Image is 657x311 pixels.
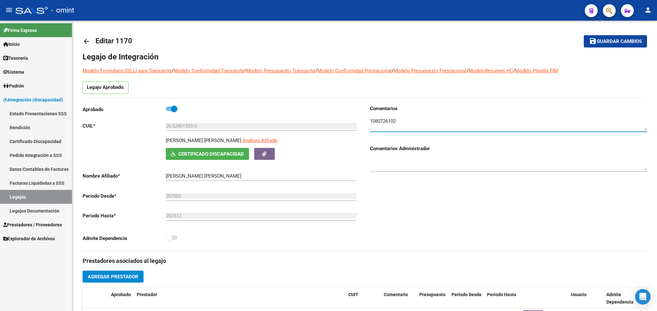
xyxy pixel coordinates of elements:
[3,55,28,62] span: Tesorería
[584,35,647,47] button: Guardar cambios
[487,292,516,297] span: Periodo Hasta
[134,288,346,309] datatable-header-cell: Prestador
[469,68,513,74] a: ModeloResumen HC
[111,292,131,297] span: Aprobado
[604,288,639,309] datatable-header-cell: Admite Dependencia
[3,82,24,89] span: Padrón
[449,288,484,309] datatable-header-cell: Periodo Desde
[83,37,90,45] mat-icon: arrow_back
[88,274,138,280] span: Agregar Prestador
[3,68,24,76] span: Sistema
[166,137,241,144] p: [PERSON_NAME] [PERSON_NAME]
[515,68,558,74] a: Modelo Planilla FIM
[95,37,132,45] span: Editar 1170
[370,145,647,152] h3: Comentarios Administrador
[393,68,467,74] a: Modelo Presupuesto Prestacional
[370,105,647,112] h3: Comentarios
[381,288,417,309] datatable-header-cell: Comentario
[83,235,166,242] p: Admite Dependencia
[346,288,381,309] datatable-header-cell: CUIT
[3,27,37,34] span: Firma Express
[83,256,647,265] h3: Prestadores asociados al legajo
[174,68,244,74] a: Modelo Conformidad Transporte
[589,37,597,45] mat-icon: save
[3,221,62,228] span: Prestadores / Proveedores
[5,6,13,14] mat-icon: menu
[178,151,244,157] span: Certificado Discapacidad
[83,122,166,130] p: CUIL
[137,292,157,297] span: Prestador
[3,41,20,48] span: Inicio
[83,106,166,113] p: Aprobado
[83,192,166,200] p: Periodo Desde
[452,292,482,297] span: Periodo Desde
[635,289,651,305] div: Open Intercom Messenger
[3,235,55,242] span: Explorador de Archivos
[317,68,392,74] a: Modelo Conformidad Prestacional
[3,96,63,103] span: Integración (discapacidad)
[83,81,129,94] p: Legajo Aprobado.
[108,288,134,309] datatable-header-cell: Aprobado
[484,288,520,309] datatable-header-cell: Periodo Hasta
[83,271,144,283] button: Agregar Prestador
[51,3,74,17] span: - omint
[568,288,604,309] datatable-header-cell: Usuario
[384,292,408,297] span: Comentario
[83,212,166,219] p: Periodo Hasta
[419,292,445,297] span: Presupuesto
[644,6,652,14] mat-icon: person
[417,288,449,309] datatable-header-cell: Presupuesto
[83,52,647,62] h1: Legajo de Integración
[243,138,278,143] span: Análisis Afiliado
[348,292,358,297] span: CUIT
[246,68,315,74] a: Modelo Presupuesto Transporte
[597,39,642,45] span: Guardar cambios
[166,148,249,160] button: Certificado Discapacidad
[83,172,166,180] p: Nombre Afiliado
[83,68,172,74] a: Modelo Formulario DDJJ para Transporte
[606,292,633,305] span: Admite Dependencia
[571,292,587,297] span: Usuario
